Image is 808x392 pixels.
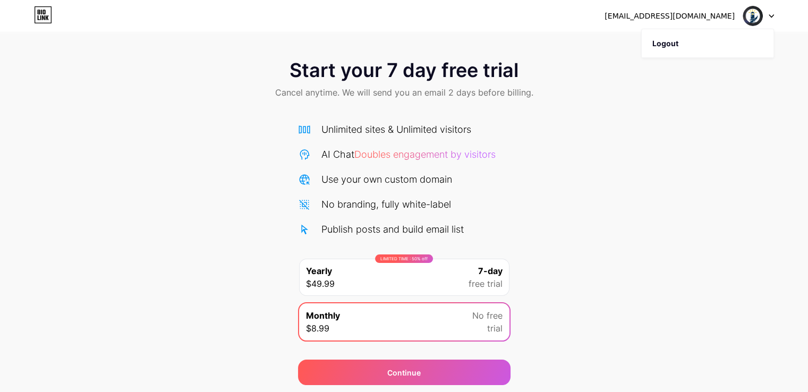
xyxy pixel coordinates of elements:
[469,277,503,290] span: free trial
[642,29,773,58] li: Logout
[321,222,464,236] div: Publish posts and build email list
[478,265,503,277] span: 7-day
[321,147,496,161] div: AI Chat
[306,322,329,335] span: $8.99
[290,59,518,81] span: Start your 7 day free trial
[275,86,533,99] span: Cancel anytime. We will send you an email 2 days before billing.
[743,6,763,26] img: amroaltawashi
[306,309,340,322] span: Monthly
[321,197,451,211] div: No branding, fully white-label
[306,277,335,290] span: $49.99
[472,309,503,322] span: No free
[375,254,433,263] div: LIMITED TIME : 50% off
[605,11,735,22] div: [EMAIL_ADDRESS][DOMAIN_NAME]
[487,322,503,335] span: trial
[387,367,421,378] div: Continue
[321,122,471,137] div: Unlimited sites & Unlimited visitors
[306,265,332,277] span: Yearly
[321,172,452,186] div: Use your own custom domain
[354,149,496,160] span: Doubles engagement by visitors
